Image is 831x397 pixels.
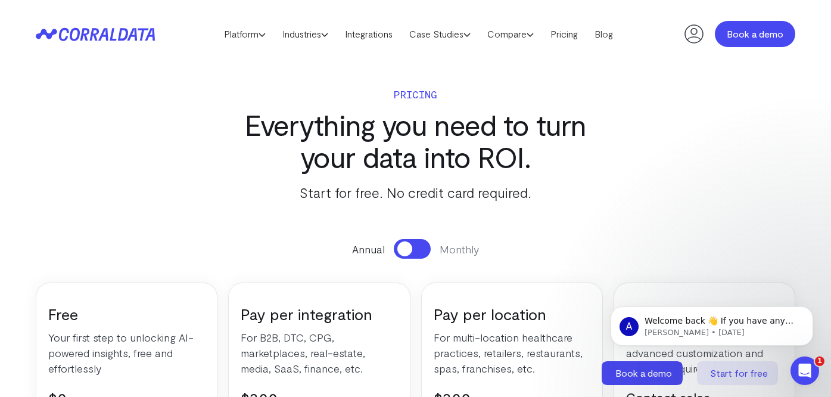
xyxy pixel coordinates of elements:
p: Pricing [222,86,609,103]
a: Book a demo [715,21,795,47]
h3: Everything you need to turn your data into ROI. [222,108,609,173]
h3: Pay per location [434,304,590,324]
a: Start for free [697,361,780,385]
h3: Pay per integration [241,304,397,324]
h3: Free [48,304,205,324]
span: Annual [352,241,385,257]
p: For B2B, DTC, CPG, marketplaces, real-estate, media, SaaS, finance, etc. [241,330,397,376]
a: Industries [274,25,337,43]
span: Monthly [440,241,479,257]
a: Blog [586,25,621,43]
span: Start for free [710,367,768,379]
iframe: Intercom live chat [790,356,819,385]
p: For multi-location healthcare practices, retailers, restaurants, spas, franchises, etc. [434,330,590,376]
a: Book a demo [602,361,685,385]
span: 1 [815,356,824,366]
a: Integrations [337,25,401,43]
a: Platform [216,25,274,43]
p: Start for free. No credit card required. [222,182,609,203]
a: Pricing [542,25,586,43]
span: Book a demo [615,367,672,379]
p: Your first step to unlocking AI-powered insights, free and effortlessly [48,330,205,376]
iframe: Intercom notifications message [593,281,831,365]
a: Case Studies [401,25,479,43]
a: Compare [479,25,542,43]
